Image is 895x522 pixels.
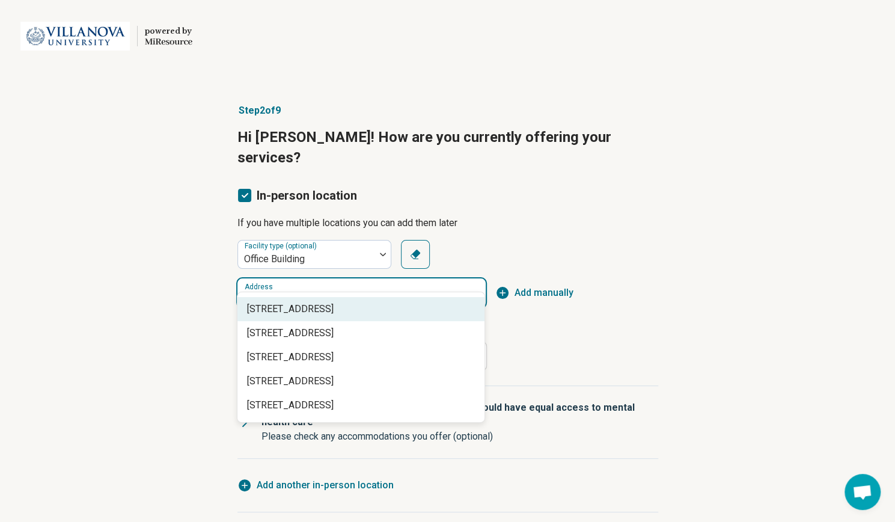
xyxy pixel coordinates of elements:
label: Address [245,283,273,290]
div: Open chat [845,474,881,510]
img: Villanova University [20,22,130,51]
span: [STREET_ADDRESS] [247,374,480,388]
div: Suggestions [237,292,484,422]
span: [STREET_ADDRESS] [247,326,480,340]
span: [STREET_ADDRESS] [247,350,480,364]
span: [STREET_ADDRESS] [247,302,480,316]
p: Step 2 of 9 [237,103,658,118]
span: Add another in-person location [257,478,394,493]
span: [STREET_ADDRESS] [247,398,480,413]
p: If you have multiple locations you can add them later [237,216,658,230]
p: Hi [PERSON_NAME]! How are you currently offering your services? [237,127,658,168]
label: Facility type (optional) [245,242,319,251]
span: In-person location [257,188,357,203]
span: Add manually [515,286,573,300]
div: powered by [145,26,192,37]
summary: At [GEOGRAPHIC_DATA] we believe everyone should have equal access to mental health carePlease che... [237,386,658,458]
p: Please check any accommodations you offer (optional) [261,429,649,444]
